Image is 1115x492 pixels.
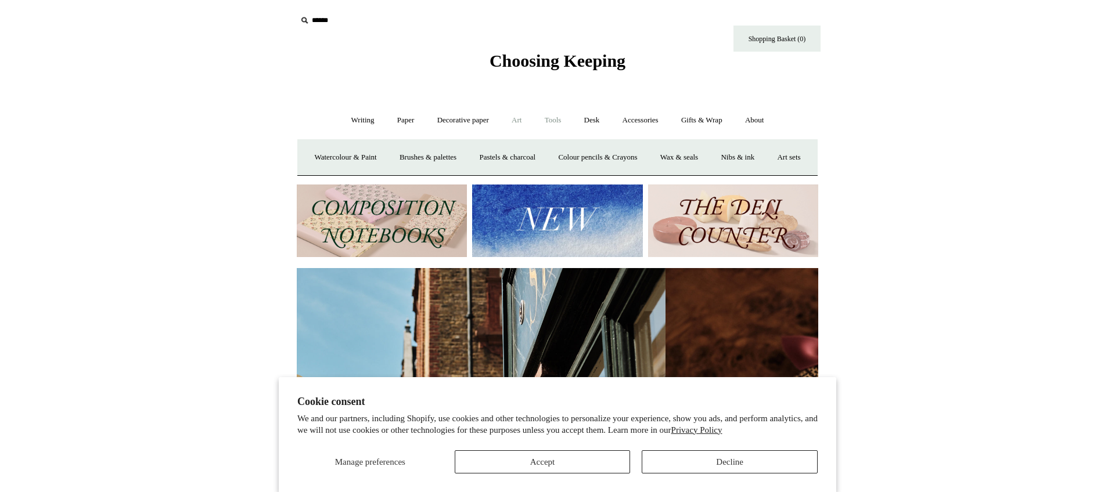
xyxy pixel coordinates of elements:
[642,450,818,473] button: Decline
[548,142,648,173] a: Colour pencils & Crayons
[389,142,467,173] a: Brushes & palettes
[297,396,818,408] h2: Cookie consent
[472,184,642,257] img: New.jpg__PID:f73bdf93-380a-4a35-bcfe-7823039498e1
[733,26,821,52] a: Shopping Basket (0)
[341,105,385,136] a: Writing
[710,142,765,173] a: Nibs & ink
[297,413,818,436] p: We and our partners, including Shopify, use cookies and other technologies to personalize your ex...
[574,105,610,136] a: Desk
[387,105,425,136] a: Paper
[297,184,467,257] img: 202302 Composition ledgers.jpg__PID:69722ee6-fa44-49dd-a067-31375e5d54ec
[735,105,775,136] a: About
[297,450,443,473] button: Manage preferences
[671,425,722,435] a: Privacy Policy
[469,142,546,173] a: Pastels & charcoal
[648,184,818,257] img: The Deli Counter
[650,142,708,173] a: Wax & seals
[490,51,625,70] span: Choosing Keeping
[534,105,572,136] a: Tools
[612,105,669,136] a: Accessories
[304,142,387,173] a: Watercolour & Paint
[427,105,499,136] a: Decorative paper
[335,457,405,466] span: Manage preferences
[490,60,625,68] a: Choosing Keeping
[501,105,532,136] a: Art
[671,105,733,136] a: Gifts & Wrap
[455,450,631,473] button: Accept
[767,142,811,173] a: Art sets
